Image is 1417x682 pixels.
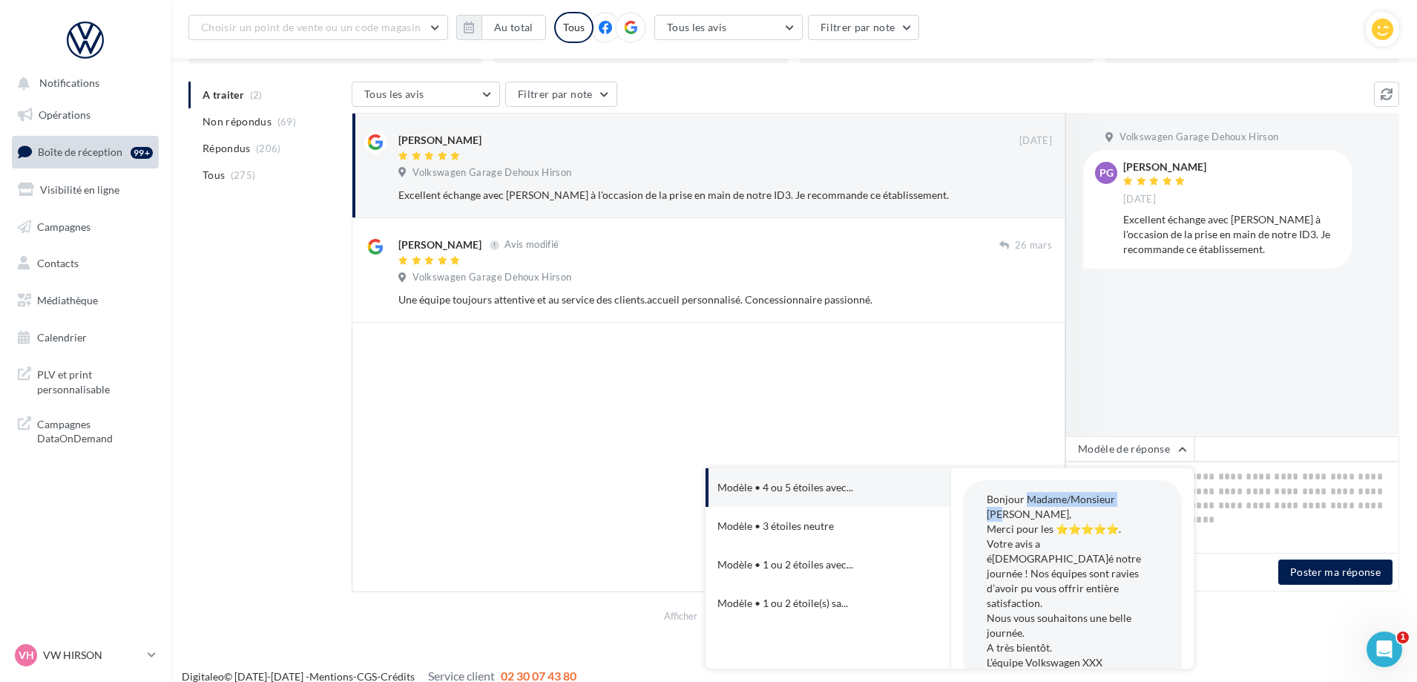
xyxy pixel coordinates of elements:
span: Boîte de réception [38,145,122,158]
p: VW HIRSON [43,648,142,663]
span: Répondus [203,141,251,156]
iframe: Intercom live chat [1367,632,1402,667]
button: Poster ma réponse [1278,560,1393,585]
span: 1 [1397,632,1409,643]
a: Campagnes [9,212,162,243]
a: PLV et print personnalisable [9,358,162,402]
span: Modèle • 4 ou 5 étoiles avec... [717,480,853,495]
button: Au total [481,15,546,40]
button: Modèle • 1 ou 2 étoiles avec... [706,545,909,584]
span: [DATE] [1019,134,1052,148]
div: Modèle • 3 étoiles neutre [717,519,834,534]
span: Tous [203,168,225,183]
a: Opérations [9,99,162,131]
span: PG [1099,165,1114,180]
a: Campagnes DataOnDemand [9,408,162,452]
button: Modèle de réponse [1065,436,1194,462]
span: Calendrier [37,331,87,344]
button: Au total [456,15,546,40]
span: Tous les avis [667,21,727,33]
span: Campagnes DataOnDemand [37,414,153,446]
a: Visibilité en ligne [9,174,162,206]
span: Contacts [37,257,79,269]
span: PLV et print personnalisable [37,364,153,396]
span: Choisir un point de vente ou un code magasin [201,21,421,33]
div: Excellent échange avec [PERSON_NAME] à l'occasion de la prise en main de notre ID3. Je recommande... [1123,212,1340,257]
div: Excellent échange avec [PERSON_NAME] à l'occasion de la prise en main de notre ID3. Je recommande... [398,188,956,203]
button: Modèle • 3 étoiles neutre [706,507,909,545]
a: Boîte de réception99+ [9,136,162,168]
button: Tous les avis [654,15,803,40]
span: (69) [277,116,296,128]
span: Modèle • 1 ou 2 étoiles avec... [717,557,853,572]
span: (275) [231,169,256,181]
div: Tous [554,12,594,43]
button: Tous les avis [352,82,500,107]
a: Médiathèque [9,285,162,316]
button: Modèle • 1 ou 2 étoile(s) sa... [706,584,909,623]
span: Notifications [39,77,99,90]
span: Non répondus [203,114,272,129]
span: Visibilité en ligne [40,183,119,196]
span: Campagnes [37,220,91,232]
button: Modèle • 4 ou 5 étoiles avec... [706,468,909,507]
span: Afficher [664,609,697,623]
span: Volkswagen Garage Dehoux Hirson [412,271,571,284]
button: Choisir un point de vente ou un code magasin [188,15,448,40]
span: Opérations [39,108,91,121]
span: Tous les avis [364,88,424,100]
div: Une équipe toujours attentive et au service des clients.accueil personnalisé. Concessionnaire pas... [398,292,956,307]
span: [DATE] [1123,193,1156,206]
span: VH [19,648,34,663]
span: Médiathèque [37,294,98,306]
div: [PERSON_NAME] [1123,162,1206,172]
a: VH VW HIRSON [12,641,159,669]
span: Volkswagen Garage Dehoux Hirson [1120,131,1278,144]
button: Filtrer par note [808,15,920,40]
span: (206) [256,142,281,154]
button: Filtrer par note [505,82,617,107]
div: [PERSON_NAME] [398,133,481,148]
a: Contacts [9,248,162,279]
span: Avis modifié [504,239,559,251]
span: 26 mars [1015,239,1052,252]
span: Modèle • 1 ou 2 étoile(s) sa... [717,596,848,611]
span: Volkswagen Garage Dehoux Hirson [412,166,571,180]
div: 99+ [131,147,153,159]
a: Calendrier [9,322,162,353]
span: Bonjour Madame/Monsieur [PERSON_NAME], Merci pour les ⭐⭐⭐⭐⭐. Votre avis a é[DEMOGRAPHIC_DATA]é no... [987,493,1141,669]
div: [PERSON_NAME] [398,237,481,252]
